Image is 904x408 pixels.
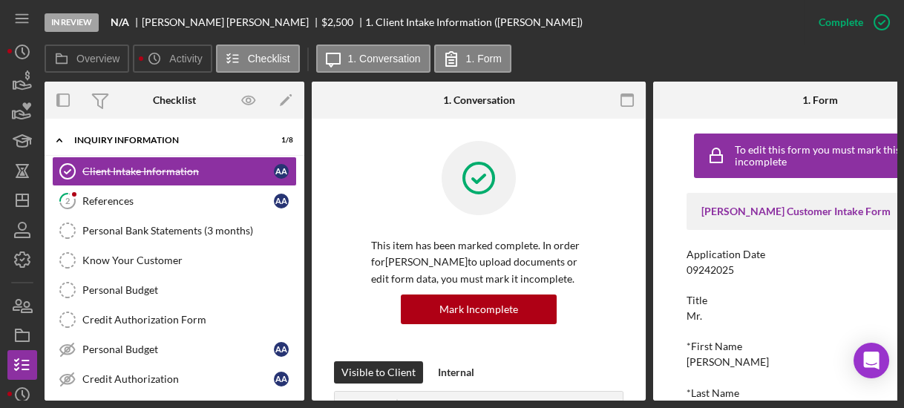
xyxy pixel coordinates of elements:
[82,373,274,385] div: Credit Authorization
[443,94,515,106] div: 1. Conversation
[266,136,293,145] div: 1 / 8
[82,314,296,326] div: Credit Authorization Form
[274,164,289,179] div: A A
[45,45,129,73] button: Overview
[802,94,838,106] div: 1. Form
[82,284,296,296] div: Personal Budget
[52,157,297,186] a: Client Intake InformationAA
[854,343,889,378] div: Open Intercom Messenger
[687,356,769,368] div: [PERSON_NAME]
[111,16,129,28] b: N/A
[430,361,482,384] button: Internal
[466,53,502,65] label: 1. Form
[52,335,297,364] a: Personal BudgetAA
[52,216,297,246] a: Personal Bank Statements (3 months)
[316,45,430,73] button: 1. Conversation
[65,196,70,205] tspan: 2
[401,295,557,324] button: Mark Incomplete
[804,7,897,37] button: Complete
[274,194,289,208] div: A A
[82,165,274,177] div: Client Intake Information
[82,195,274,207] div: References
[45,13,99,32] div: In Review
[321,16,353,28] span: $2,500
[52,275,297,305] a: Personal Budget
[274,342,289,357] div: A A
[348,53,421,65] label: 1. Conversation
[216,45,300,73] button: Checklist
[74,136,256,145] div: Inquiry Information
[439,295,518,324] div: Mark Incomplete
[687,310,702,322] div: Mr.
[371,237,586,287] p: This item has been marked complete. In order for [PERSON_NAME] to upload documents or edit form d...
[438,361,474,384] div: Internal
[248,53,290,65] label: Checklist
[52,305,297,335] a: Credit Authorization Form
[52,186,297,216] a: 2ReferencesAA
[274,372,289,386] div: A A
[365,16,583,28] div: 1. Client Intake Information ([PERSON_NAME])
[82,343,274,355] div: Personal Budget
[76,53,119,65] label: Overview
[82,225,296,237] div: Personal Bank Statements (3 months)
[169,53,202,65] label: Activity
[133,45,212,73] button: Activity
[341,361,416,384] div: Visible to Client
[819,7,863,37] div: Complete
[687,264,734,276] div: 09242025
[82,254,296,266] div: Know Your Customer
[142,16,321,28] div: [PERSON_NAME] [PERSON_NAME]
[334,361,423,384] button: Visible to Client
[153,94,196,106] div: Checklist
[434,45,511,73] button: 1. Form
[52,364,297,394] a: Credit AuthorizationAA
[52,246,297,275] a: Know Your Customer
